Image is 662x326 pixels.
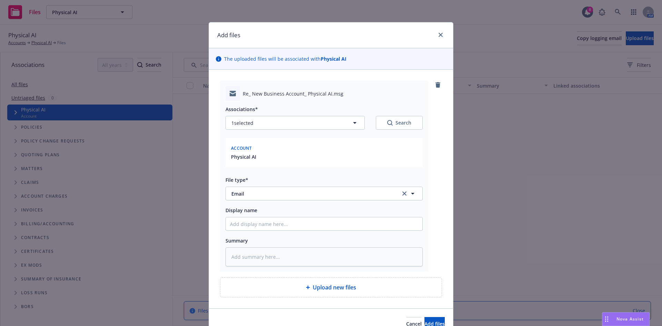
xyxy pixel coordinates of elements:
span: Nova Assist [616,316,644,322]
div: Upload new files [220,277,442,297]
a: clear selection [400,189,409,198]
span: Summary [225,237,248,244]
button: Nova Assist [602,312,650,326]
a: close [437,31,445,39]
span: Email [231,190,391,197]
button: Emailclear selection [225,187,423,200]
span: Upload new files [313,283,356,292]
span: Display name [225,207,257,214]
a: remove [434,81,442,89]
h1: Add files [217,31,240,40]
span: The uploaded files will be associated with [224,55,347,62]
input: Add display name here... [226,217,422,230]
div: Drag to move [602,313,611,326]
